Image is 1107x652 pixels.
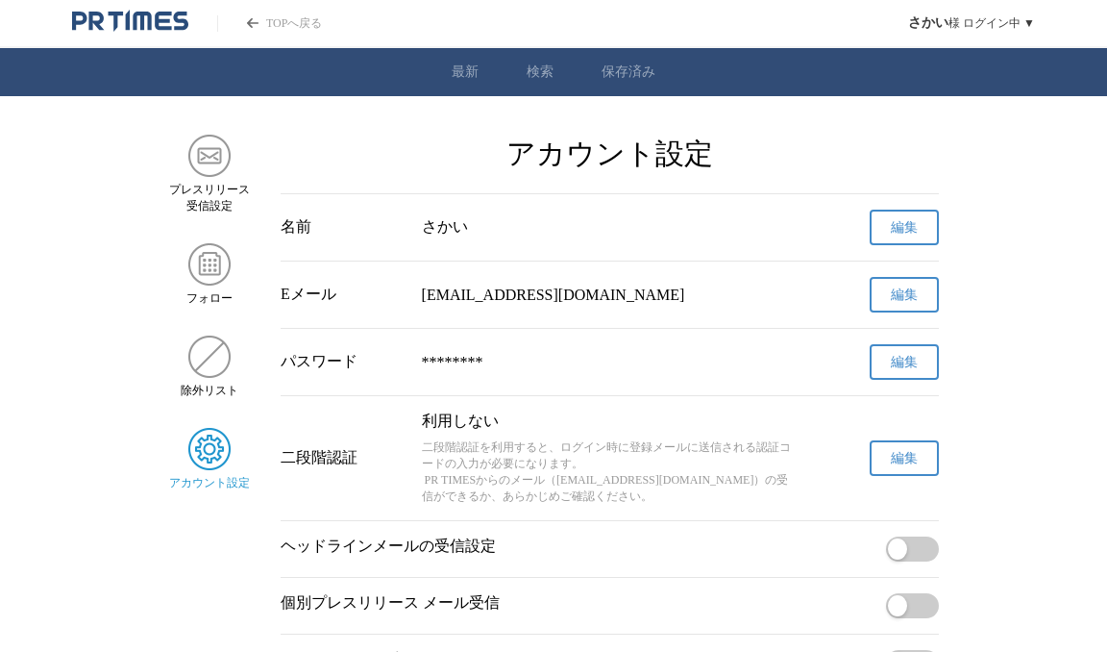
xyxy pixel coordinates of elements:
[281,448,406,468] div: 二段階認証
[891,219,918,237] span: 編集
[908,14,948,32] span: さかい
[870,277,939,313] button: 編集
[422,287,799,304] div: [EMAIL_ADDRESS][DOMAIN_NAME]
[281,352,406,372] div: パスワード
[188,135,231,177] img: プレスリリース 受信設定
[188,428,231,470] img: アカウント設定
[281,537,878,557] p: ヘッドラインメールの受信設定
[72,10,188,37] a: PR TIMESのトップページはこちら
[891,287,918,304] span: 編集
[281,135,939,174] h2: アカウント設定
[168,428,250,491] a: アカウント設定アカウント設定
[527,63,553,81] a: 検索
[281,593,878,614] p: 個別プレスリリース メール受信
[168,243,250,307] a: フォローフォロー
[188,336,231,378] img: 除外リスト
[281,285,406,305] div: Eメール
[181,383,238,399] span: 除外リスト
[602,63,655,81] a: 保存済み
[186,290,233,307] span: フォロー
[422,439,799,505] p: 二段階認証を利用すると、ログイン時に登録メールに送信される認証コードの入力が必要になります。 PR TIMESからのメール（[EMAIL_ADDRESS][DOMAIN_NAME]）の受信ができ...
[281,217,406,238] div: 名前
[422,217,799,238] div: さかい
[217,15,322,32] a: PR TIMESのトップページはこちら
[891,354,918,371] span: 編集
[452,63,479,81] a: 最新
[169,475,250,491] span: アカウント設定
[168,336,250,399] a: 除外リスト除外リスト
[870,440,939,476] button: 編集
[168,135,250,214] a: プレスリリース 受信設定プレスリリース 受信設定
[891,450,918,467] span: 編集
[870,344,939,380] button: 編集
[870,210,939,245] button: 編集
[169,182,250,214] span: プレスリリース 受信設定
[422,412,799,432] p: 利用しない
[188,243,231,286] img: フォロー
